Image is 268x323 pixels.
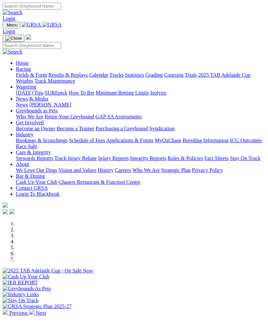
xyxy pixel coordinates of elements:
[3,21,20,28] button: Toggle navigation
[16,126,265,132] div: Get Involved
[45,114,94,119] a: Retire Your Greyhound
[3,280,38,286] img: IER REPORT
[16,191,60,197] a: Login To Blackbook
[16,114,43,119] a: Who We Are
[22,22,41,28] img: GRSA
[89,72,108,78] a: Calendar
[3,3,61,10] input: Search
[230,155,260,161] a: Stay On Track
[16,114,265,120] div: Greyhounds as Pets
[106,138,154,143] a: Applications & Forms
[3,268,93,274] img: 2025 TAB Adelaide Cup - On Sale Now
[9,310,28,316] span: Previous
[29,102,71,107] a: [PERSON_NAME]
[3,292,39,298] img: Industry Links
[125,72,144,78] a: Statistics
[161,167,191,173] a: Strategic Plan
[16,72,265,84] div: Racing
[42,22,62,28] img: GRSA
[198,72,250,78] a: 2025 TAB Adelaide Cup
[3,309,8,315] img: chevron-left-pager-white.svg
[69,90,95,96] a: How To Bet
[16,72,47,78] a: Fields & Form
[16,138,67,143] a: Bookings & Scratchings
[164,72,184,78] a: Coursing
[16,179,57,185] a: Cash Up Your Club
[98,155,129,161] a: Injury Reports
[3,310,29,316] a: Previous
[3,35,24,42] button: Toggle navigation
[36,310,46,316] span: Next
[16,120,44,125] a: Get Involved
[16,102,265,108] div: News & Media
[58,167,96,173] a: Vision and Values
[29,309,34,315] img: chevron-right-pager-white.svg
[69,138,105,143] a: Schedule of Fees
[34,78,75,84] a: Track Maintenance
[7,22,18,27] span: Menu
[3,209,8,214] img: facebook.svg
[54,155,97,161] a: Track Injury Rebate
[3,10,22,16] img: Search
[167,155,203,161] a: Rules & Policies
[149,126,174,131] a: Syndication
[16,167,57,173] a: We Love Our Dogs
[3,42,61,49] input: Search
[98,167,113,173] a: History
[16,143,37,149] a: Race Safe
[16,149,51,155] a: Care & Integrity
[132,167,160,173] a: Who We Are
[3,202,8,208] img: logo-grsa-white.png
[16,84,36,90] a: Wagering
[115,167,131,173] a: Careers
[16,102,28,107] a: News
[3,28,15,34] a: Login
[155,138,181,143] a: MyOzChase
[5,36,22,41] img: Close
[185,72,197,78] a: Trials
[150,90,166,96] a: Isolynx
[16,126,55,131] a: Become an Owner
[16,179,265,185] div: Bar & Dining
[3,286,51,292] img: Greyhounds As Pets
[16,90,265,96] div: Wagering
[230,138,262,143] a: ICG Outcomes
[26,34,31,40] img: logo-grsa-white.png
[16,185,48,191] a: Contact GRSA
[16,96,48,101] a: News & Media
[45,90,67,96] a: SUREpick
[9,209,15,214] img: twitter.svg
[192,167,223,173] a: Privacy Policy
[183,138,229,143] a: Breeding Information
[16,90,43,96] a: [DATE] Tips
[146,72,163,78] a: Grading
[29,310,46,316] a: Next
[204,155,229,161] a: Fact Sheets
[16,60,29,66] a: Home
[16,173,45,179] a: Bar & Dining
[57,126,94,131] a: Become a Trainer
[96,114,142,119] a: GAP SA Assessments
[3,274,49,280] img: Cash Up Your Club
[16,155,265,161] div: Care & Integrity
[96,90,149,96] a: Minimum Betting Limits
[16,161,29,167] a: About
[59,179,140,185] a: Chasers Restaurant & Function Centre
[16,167,265,173] div: About
[16,78,33,84] a: Weights
[16,66,31,72] a: Racing
[3,49,22,55] img: Search
[16,155,53,161] a: Stewards Reports
[130,155,166,161] a: Integrity Reports
[48,72,88,78] a: Results & Replays
[110,72,124,78] a: Tracks
[3,298,38,303] img: Stay On Track
[3,16,15,21] a: Login
[96,126,148,131] a: Purchasing a Greyhound
[3,303,71,309] img: GRSA Strategic Plan 2025-27
[16,132,33,137] a: Industry
[16,108,58,113] a: Greyhounds as Pets
[16,138,265,149] div: Industry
